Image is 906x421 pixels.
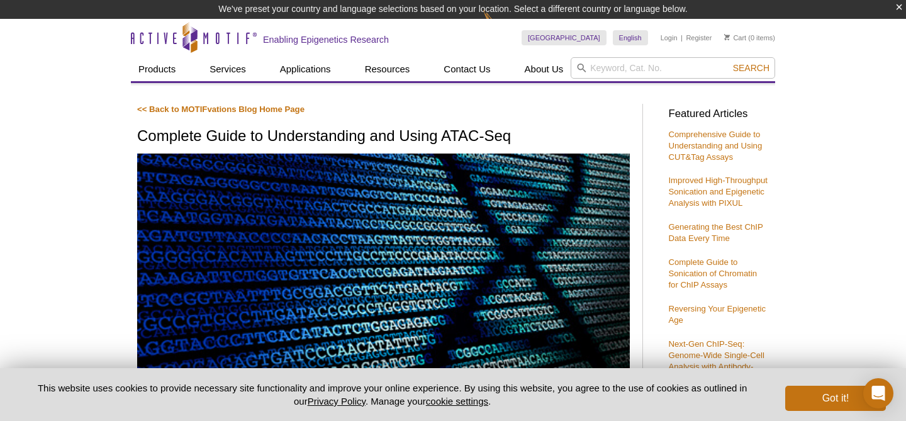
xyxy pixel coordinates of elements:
[668,339,764,394] a: Next-Gen ChIP-Seq: Genome-Wide Single-Cell Analysis with Antibody-Guided Chromatin Tagmentation M...
[522,30,607,45] a: [GEOGRAPHIC_DATA]
[724,34,730,40] img: Your Cart
[131,57,183,81] a: Products
[263,34,389,45] h2: Enabling Epigenetics Research
[308,396,366,407] a: Privacy Policy
[681,30,683,45] li: |
[668,130,762,162] a: Comprehensive Guide to Understanding and Using CUT&Tag Assays
[426,396,488,407] button: cookie settings
[137,128,630,146] h1: Complete Guide to Understanding and Using ATAC-Seq
[863,378,893,408] div: Open Intercom Messenger
[436,57,498,81] a: Contact Us
[729,62,773,74] button: Search
[668,304,766,325] a: Reversing Your Epigenetic Age
[571,57,775,79] input: Keyword, Cat. No.
[724,30,775,45] li: (0 items)
[20,381,764,408] p: This website uses cookies to provide necessary site functionality and improve your online experie...
[202,57,254,81] a: Services
[785,386,886,411] button: Got it!
[733,63,769,73] span: Search
[613,30,648,45] a: English
[668,222,763,243] a: Generating the Best ChIP Data Every Time
[661,33,678,42] a: Login
[668,257,757,289] a: Complete Guide to Sonication of Chromatin for ChIP Assays
[686,33,712,42] a: Register
[668,109,769,120] h3: Featured Articles
[668,176,768,208] a: Improved High-Throughput Sonication and Epigenetic Analysis with PIXUL
[517,57,571,81] a: About Us
[357,57,418,81] a: Resources
[137,104,305,114] a: << Back to MOTIFvations Blog Home Page
[724,33,746,42] a: Cart
[483,9,517,39] img: Change Here
[272,57,338,81] a: Applications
